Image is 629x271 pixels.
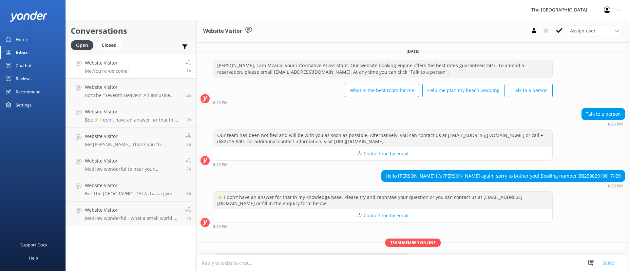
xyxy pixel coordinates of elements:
[85,215,181,221] p: Me: How wonderful - what a small world! [PERSON_NAME] & [PERSON_NAME]'s wedding photos are absolu...
[213,147,552,160] button: 📩 Contact me by email
[403,48,423,54] span: [DATE]
[71,40,93,50] div: Open
[97,40,122,50] div: Closed
[608,184,623,188] strong: 8:26 PM
[213,192,552,209] div: ⚡ I don't have an answer for that in my knowledge base. Please try and rephrase your question or ...
[203,27,242,35] h3: Website Visitor
[213,60,552,77] div: [PERSON_NAME], I am Moana, your informative AI assistant. Our website booking engine offers the b...
[213,100,553,105] div: Aug 29 2025 08:26pm (UTC -10:00) Pacific/Honolulu
[582,108,625,120] div: Talk to a person
[85,166,181,172] p: Me: How wonderful to hear your excitement! You're very welcome, and thank you for your kind words...
[186,117,191,123] span: Aug 29 2025 08:43pm (UTC -10:00) Pacific/Honolulu
[85,182,181,189] h4: Website Visitor
[213,209,552,222] button: 📩 Contact me by email
[71,41,97,48] a: Open
[85,133,181,140] h4: Website Visitor
[85,206,181,214] h4: Website Visitor
[16,59,32,72] div: Chatbot
[85,92,181,98] p: Bot: The "Seventh Heaven" All-Inclusive Wedding Package includes a $1,000 bar tab for up to 30 pe...
[66,152,196,177] a: Website VisitorMe:How wonderful to hear your excitement! You're very welcome, and thank you for y...
[85,108,181,115] h4: Website Visitor
[16,72,31,85] div: Reviews
[213,130,552,147] div: Our team has been notified and will be with you as soon as possible. Alternatively, you can conta...
[66,202,196,226] a: Website VisitorMe:How wonderful - what a small world! [PERSON_NAME] & [PERSON_NAME]'s wedding pho...
[16,98,31,111] div: Settings
[66,128,196,152] a: Website VisitorMe:[PERSON_NAME], Thank you for reaching out about your 2-Bedroom Interconnecting ...
[66,103,196,128] a: Website VisitorBot:⚡ I don't have an answer for that in my knowledge base. Please try and rephras...
[581,122,625,126] div: Aug 29 2025 08:26pm (UTC -10:00) Pacific/Honolulu
[213,101,228,105] strong: 8:26 PM
[186,68,191,73] span: Aug 29 2025 09:23pm (UTC -10:00) Pacific/Honolulu
[66,54,196,79] a: Website VisitorMe:You're welcome!1h
[567,26,622,36] div: Assign User
[213,254,410,265] div: [PERSON_NAME]. This is [PERSON_NAME] from the Reservations. How may I help you?
[85,59,129,67] h4: Website Visitor
[345,84,419,97] button: What is the best room for me
[85,117,181,123] p: Bot: ⚡ I don't have an answer for that in my knowledge base. Please try and rephrase your questio...
[66,177,196,202] a: Website VisitorBot:The [GEOGRAPHIC_DATA] has a gym that is air-conditioned and offers free weight...
[85,142,181,147] p: Me: [PERSON_NAME], Thank you for reaching out about your 2-Bedroom Interconnecting accommodation ...
[186,142,191,147] span: Aug 29 2025 08:31pm (UTC -10:00) Pacific/Honolulu
[382,170,625,182] div: Hello [PERSON_NAME] it’s [PERSON_NAME] again, sorry to bother you! Booking number BB25082919017439
[213,224,553,229] div: Aug 29 2025 08:26pm (UTC -10:00) Pacific/Honolulu
[16,33,28,46] div: Home
[508,84,553,97] button: Talk to a person
[213,162,553,167] div: Aug 29 2025 08:26pm (UTC -10:00) Pacific/Honolulu
[186,92,191,98] span: Aug 29 2025 09:01pm (UTC -10:00) Pacific/Honolulu
[570,27,596,34] span: Assign user
[85,157,181,165] h4: Website Visitor
[381,184,625,188] div: Aug 29 2025 08:26pm (UTC -10:00) Pacific/Honolulu
[422,84,505,97] button: Help me plan my beach wedding
[213,225,228,229] strong: 8:26 PM
[29,251,38,264] div: Help
[85,84,181,91] h4: Website Visitor
[66,79,196,103] a: Website VisitorBot:The "Seventh Heaven" All-Inclusive Wedding Package includes a $1,000 bar tab f...
[608,122,623,126] strong: 8:26 PM
[385,239,441,247] span: Team member online
[85,191,181,197] p: Bot: The [GEOGRAPHIC_DATA] has a gym that is air-conditioned and offers free weights, exercise ba...
[16,46,28,59] div: Inbox
[10,11,48,22] img: yonder-white-logo.png
[186,191,191,196] span: Aug 29 2025 08:05pm (UTC -10:00) Pacific/Honolulu
[85,68,129,74] p: Me: You're welcome!
[71,25,191,37] h2: Conversations
[20,238,47,251] div: Support Docs
[97,41,125,48] a: Closed
[16,85,41,98] div: Recommend
[213,163,228,167] strong: 8:26 PM
[186,215,191,221] span: Aug 29 2025 04:00pm (UTC -10:00) Pacific/Honolulu
[186,166,191,172] span: Aug 29 2025 08:22pm (UTC -10:00) Pacific/Honolulu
